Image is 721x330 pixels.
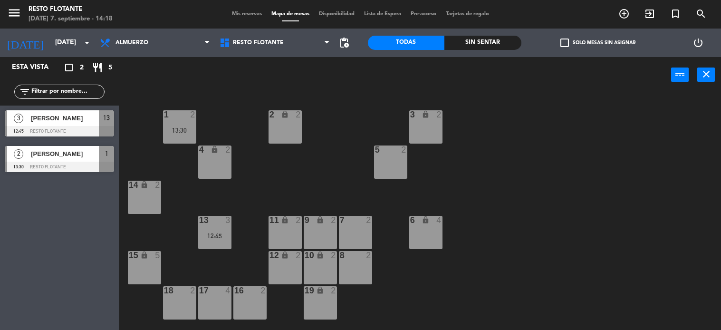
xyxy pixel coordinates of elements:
button: close [697,68,715,82]
div: 2 [225,146,231,154]
div: 4 [225,286,231,295]
input: Filtrar por nombre... [30,87,104,97]
div: 12 [269,251,270,260]
i: lock [140,181,148,189]
div: 2 [260,286,266,295]
span: 2 [14,149,23,159]
div: 13:30 [163,127,196,134]
i: filter_list [19,86,30,97]
div: 2 [155,181,161,189]
span: 3 [14,114,23,123]
i: lock [281,251,289,259]
div: 11 [269,216,270,224]
span: 2 [80,62,84,73]
div: Todas [368,36,445,50]
span: Disponibilidad [314,11,359,17]
i: restaurant [92,62,103,73]
span: 5 [108,62,112,73]
span: Pre-acceso [406,11,441,17]
div: 12:45 [198,233,231,239]
div: 2 [331,216,336,224]
i: power_input [674,68,686,80]
i: search [695,8,707,19]
span: Lista de Espera [359,11,406,17]
label: Solo mesas sin asignar [560,39,635,47]
span: 13 [103,112,110,124]
div: 5 [155,251,161,260]
span: Mapa de mesas [267,11,314,17]
div: 2 [331,286,336,295]
i: power_settings_new [692,37,704,49]
i: lock [281,110,289,118]
div: Sin sentar [444,36,521,50]
button: power_input [671,68,689,82]
span: pending_actions [338,37,350,49]
i: crop_square [63,62,75,73]
i: add_circle_outline [618,8,630,19]
span: Tarjetas de regalo [441,11,494,17]
div: 2 [366,216,372,224]
i: menu [7,6,21,20]
div: 2 [296,251,301,260]
div: 2 [190,110,196,119]
div: 2 [331,251,336,260]
i: lock [316,216,324,224]
div: 4 [436,216,442,224]
i: lock [316,286,324,294]
span: Resto Flotante [233,39,284,46]
i: lock [316,251,324,259]
div: 16 [234,286,235,295]
div: 2 [296,110,301,119]
div: 3 [225,216,231,224]
span: Mis reservas [227,11,267,17]
div: 19 [305,286,305,295]
i: lock [422,216,430,224]
button: menu [7,6,21,23]
i: lock [281,216,289,224]
div: [DATE] 7. septiembre - 14:18 [29,14,113,24]
span: 1 [105,148,108,159]
div: Resto Flotante [29,5,113,14]
div: 2 [436,110,442,119]
div: Esta vista [5,62,68,73]
div: 2 [190,286,196,295]
i: lock [211,146,219,154]
i: close [701,68,712,80]
div: 2 [269,110,270,119]
i: arrow_drop_down [81,37,93,49]
span: [PERSON_NAME] [31,113,99,123]
span: Almuerzo [115,39,148,46]
div: 2 [366,251,372,260]
span: check_box_outline_blank [560,39,569,47]
i: turned_in_not [670,8,681,19]
div: 2 [296,216,301,224]
div: 2 [401,146,407,154]
i: lock [422,110,430,118]
span: [PERSON_NAME] [31,149,99,159]
i: exit_to_app [644,8,655,19]
i: lock [140,251,148,259]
